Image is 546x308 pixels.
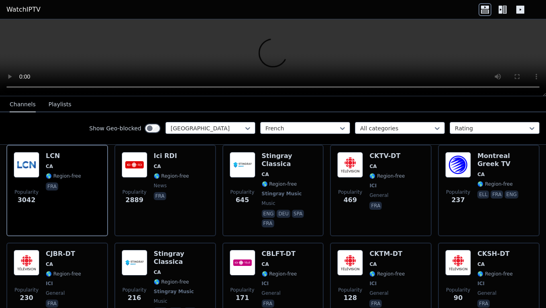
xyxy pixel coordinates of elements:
[46,261,53,267] span: CA
[154,173,189,179] span: 🌎 Region-free
[445,250,471,276] img: CKSH-DT
[262,200,275,207] span: music
[154,288,194,295] span: Stingray Music
[477,171,485,178] span: CA
[369,271,405,277] span: 🌎 Region-free
[14,152,39,178] img: LCN
[46,250,81,258] h6: CJBR-DT
[122,287,147,293] span: Popularity
[344,195,357,205] span: 469
[154,192,166,200] p: fra
[49,97,71,112] button: Playlists
[230,250,255,276] img: CBLFT-DT
[477,290,496,296] span: general
[46,271,81,277] span: 🌎 Region-free
[20,293,33,303] span: 230
[369,152,405,160] h6: CKTV-DT
[262,181,297,187] span: 🌎 Region-free
[445,152,471,178] img: Montreal Greek TV
[454,293,462,303] span: 90
[46,173,81,179] span: 🌎 Region-free
[46,182,58,190] p: fra
[369,173,405,179] span: 🌎 Region-free
[128,293,141,303] span: 216
[446,287,470,293] span: Popularity
[154,269,161,276] span: CA
[451,195,465,205] span: 237
[337,152,363,178] img: CKTV-DT
[491,190,503,199] p: fra
[292,210,304,218] p: spa
[369,290,388,296] span: general
[369,202,382,210] p: fra
[337,250,363,276] img: CKTM-DT
[46,280,53,287] span: ICI
[477,261,485,267] span: CA
[230,152,255,178] img: Stingray Classica
[344,293,357,303] span: 128
[236,293,249,303] span: 171
[477,280,485,287] span: ICI
[154,298,167,304] span: music
[477,271,513,277] span: 🌎 Region-free
[262,152,317,168] h6: Stingray Classica
[89,124,141,132] label: Show Geo-blocked
[154,152,189,160] h6: Ici RDI
[262,271,297,277] span: 🌎 Region-free
[369,182,377,189] span: ICI
[262,171,269,178] span: CA
[369,163,377,170] span: CA
[46,300,58,308] p: fra
[262,300,274,308] p: fra
[154,250,209,266] h6: Stingray Classica
[154,182,167,189] span: news
[505,190,518,199] p: eng
[14,189,39,195] span: Popularity
[46,163,53,170] span: CA
[477,190,489,199] p: ell
[154,279,189,285] span: 🌎 Region-free
[14,250,39,276] img: CJBR-DT
[369,261,377,267] span: CA
[6,5,41,14] a: WatchIPTV
[154,163,161,170] span: CA
[477,181,513,187] span: 🌎 Region-free
[236,195,249,205] span: 645
[277,210,290,218] p: deu
[10,97,36,112] button: Channels
[122,152,147,178] img: Ici RDI
[18,195,36,205] span: 3042
[369,192,388,199] span: general
[262,290,281,296] span: general
[46,290,65,296] span: general
[338,287,362,293] span: Popularity
[46,152,81,160] h6: LCN
[262,190,302,197] span: Stingray Music
[369,250,405,258] h6: CKTM-DT
[369,300,382,308] p: fra
[262,219,274,227] p: fra
[446,189,470,195] span: Popularity
[122,250,147,276] img: Stingray Classica
[126,195,144,205] span: 2889
[230,189,255,195] span: Popularity
[477,250,513,258] h6: CKSH-DT
[262,261,269,267] span: CA
[369,280,377,287] span: ICI
[262,210,275,218] p: eng
[338,189,362,195] span: Popularity
[122,189,147,195] span: Popularity
[230,287,255,293] span: Popularity
[14,287,39,293] span: Popularity
[477,300,490,308] p: fra
[477,152,532,168] h6: Montreal Greek TV
[262,280,269,287] span: ICI
[262,250,297,258] h6: CBLFT-DT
